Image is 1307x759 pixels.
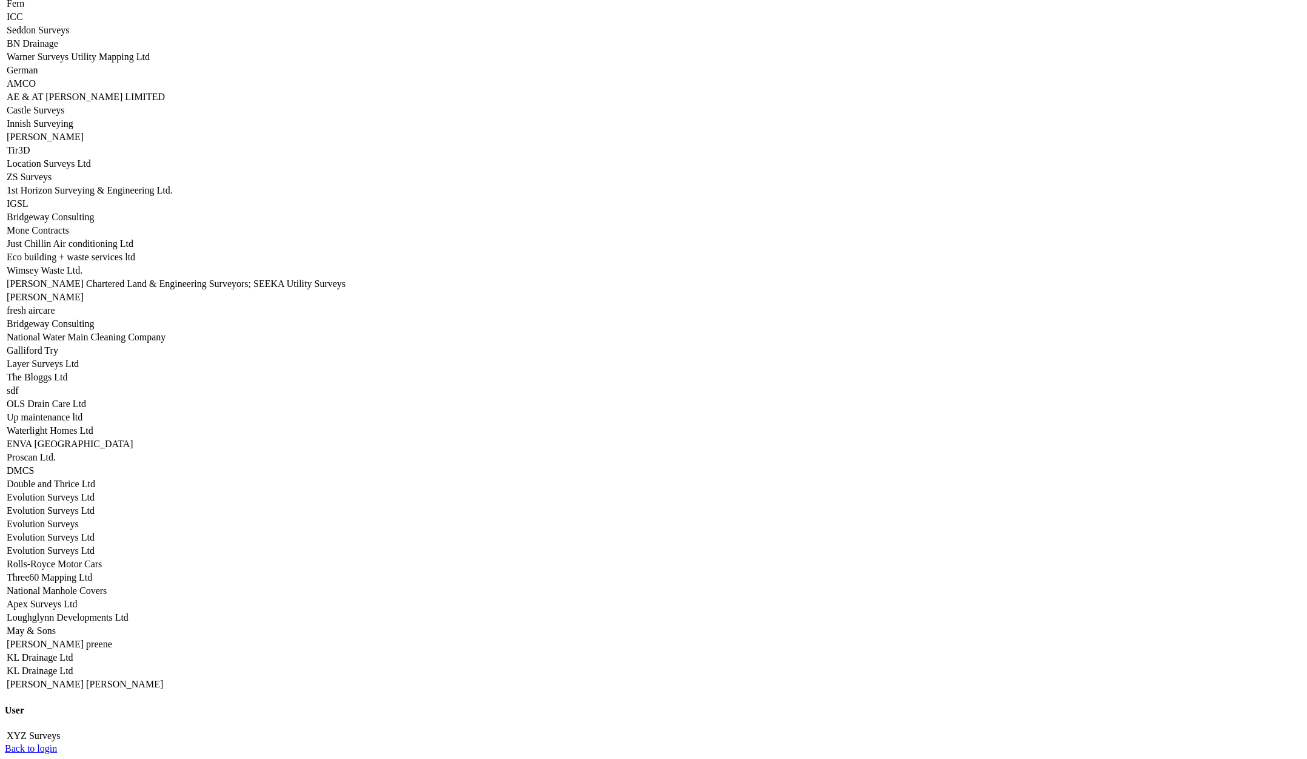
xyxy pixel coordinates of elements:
[7,612,129,622] a: Loughglynn Developments Ltd
[7,225,69,235] a: Mone Contracts
[7,385,19,396] a: sdf
[7,252,135,262] a: Eco building + waste services ltd
[7,666,73,676] a: KL Drainage Ltd
[7,132,84,142] a: [PERSON_NAME]
[7,332,165,342] a: National Water Main Cleaning Company
[7,599,77,609] a: Apex Surveys Ltd
[7,639,112,649] a: [PERSON_NAME] preene
[7,185,173,195] a: 1st Horizon Surveying & Engineering Ltd.
[7,559,102,569] a: Rolls-Royce Motor Cars
[7,12,23,22] a: ICC
[7,278,346,289] a: [PERSON_NAME] Chartered Land & Engineering Surveyors; SEEKA Utility Surveys
[7,372,67,382] a: The Bloggs Ltd
[7,652,73,663] a: KL Drainage Ltd
[7,38,58,49] a: BN Drainage
[7,505,95,516] a: Evolution Surveys Ltd
[7,626,56,636] a: May & Sons
[7,172,52,182] a: ZS Surveys
[7,479,95,489] a: Double and Thrice Ltd
[7,359,79,369] a: Layer Surveys Ltd
[7,452,56,462] a: Proscan Ltd.
[7,439,133,449] a: ENVA [GEOGRAPHIC_DATA]
[7,105,65,115] a: Castle Surveys
[7,145,30,155] a: Tir3D
[7,158,91,169] a: Location Surveys Ltd
[7,399,86,409] a: OLS Drain Care Ltd
[7,412,82,422] a: Up maintenance ltd
[7,52,150,62] a: Warner Surveys Utility Mapping Ltd
[7,425,93,436] a: Waterlight Homes Ltd
[7,532,95,542] a: Evolution Surveys Ltd
[7,305,55,315] a: fresh aircare
[7,572,92,582] a: Three60 Mapping Ltd
[7,345,58,356] a: Galliford Try
[7,730,60,741] a: XYZ Surveys
[7,319,94,329] a: Bridgeway Consulting
[5,743,57,754] a: Back to login
[7,118,73,129] a: Innish Surveying
[7,545,95,556] a: Evolution Surveys Ltd
[7,212,94,222] a: Bridgeway Consulting
[7,78,36,89] a: AMCO
[7,25,70,35] a: Seddon Surveys
[7,292,84,302] a: [PERSON_NAME]
[7,585,107,596] a: National Manhole Covers
[5,705,1302,716] h4: User
[7,238,133,249] a: Just Chillin Air conditioning Ltd
[7,265,82,275] a: Wimsey Waste Ltd.
[7,65,38,75] a: German
[7,198,28,209] a: IGSL
[7,679,163,689] a: [PERSON_NAME] [PERSON_NAME]
[7,492,95,502] a: Evolution Surveys Ltd
[7,465,34,476] a: DMCS
[7,92,165,102] a: AE & AT [PERSON_NAME] LIMITED
[7,519,79,529] a: Evolution Surveys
